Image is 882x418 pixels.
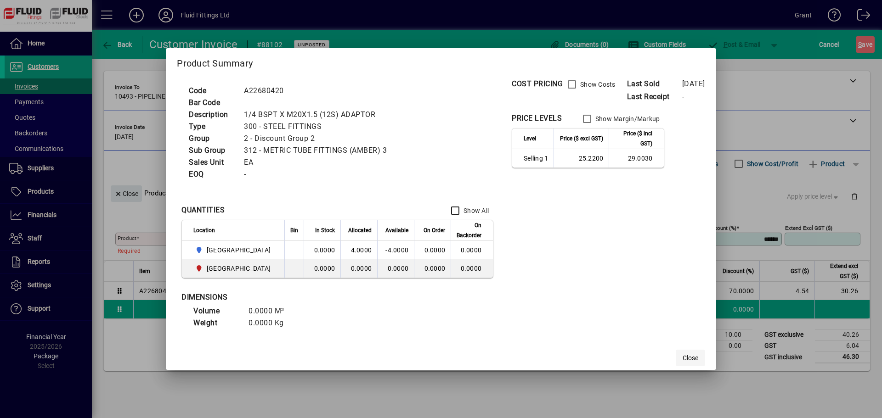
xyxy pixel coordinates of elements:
span: 0.0000 [424,265,446,272]
span: 0.0000 [424,246,446,254]
span: Price ($ incl GST) [615,128,652,149]
td: A22680420 [239,85,398,97]
div: QUANTITIES [181,205,225,216]
span: [GEOGRAPHIC_DATA] [207,264,271,273]
span: - [682,92,684,101]
td: 0.0000 [304,241,340,259]
td: Volume [189,305,244,317]
td: 300 - STEEL FITTINGS [239,121,398,133]
td: 4.0000 [340,241,377,259]
td: 312 - METRIC TUBE FITTINGS (AMBER) 3 [239,145,398,156]
label: Show Costs [578,80,616,89]
td: Group [184,133,239,145]
td: 0.0000 [451,259,493,278]
td: 0.0000 Kg [244,317,299,329]
span: Price ($ excl GST) [560,134,603,144]
td: 29.0030 [609,149,664,167]
span: Close [683,353,698,363]
span: CHRISTCHURCH [193,263,274,274]
td: 2 - Discount Group 2 [239,133,398,145]
td: 0.0000 [377,259,414,278]
td: Type [184,121,239,133]
label: Show Margin/Markup [594,114,660,123]
td: EA [239,156,398,168]
span: Last Sold [627,78,682,89]
div: COST PRICING [512,78,563,89]
td: - [239,168,398,180]
span: In Stock [315,225,335,235]
td: -4.0000 [377,241,414,259]
span: Available [385,225,408,235]
div: PRICE LEVELS [512,113,562,124]
span: On Order [424,225,445,235]
button: Close [676,350,705,366]
h2: Product Summary [166,48,716,75]
td: Bar Code [184,97,239,109]
span: Level [524,134,536,144]
td: Code [184,85,239,97]
td: 0.0000 M³ [244,305,299,317]
td: 25.2200 [554,149,609,167]
span: Last Receipt [627,91,682,102]
span: Location [193,225,215,235]
span: AUCKLAND [193,245,274,256]
td: 0.0000 [451,241,493,259]
td: 0.0000 [304,259,340,278]
td: Description [184,109,239,121]
td: 1/4 BSPT X M20X1.5 (12S) ADAPTOR [239,109,398,121]
span: [DATE] [682,79,705,88]
td: EOQ [184,168,239,180]
td: Sales Unit [184,156,239,168]
td: Sub Group [184,145,239,156]
span: Selling 1 [524,154,548,163]
label: Show All [462,206,489,215]
div: DIMENSIONS [181,292,411,303]
td: Weight [189,317,244,329]
span: [GEOGRAPHIC_DATA] [207,245,271,255]
span: Bin [290,225,298,235]
span: On Backorder [457,220,481,240]
td: 0.0000 [340,259,377,278]
span: Allocated [348,225,372,235]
